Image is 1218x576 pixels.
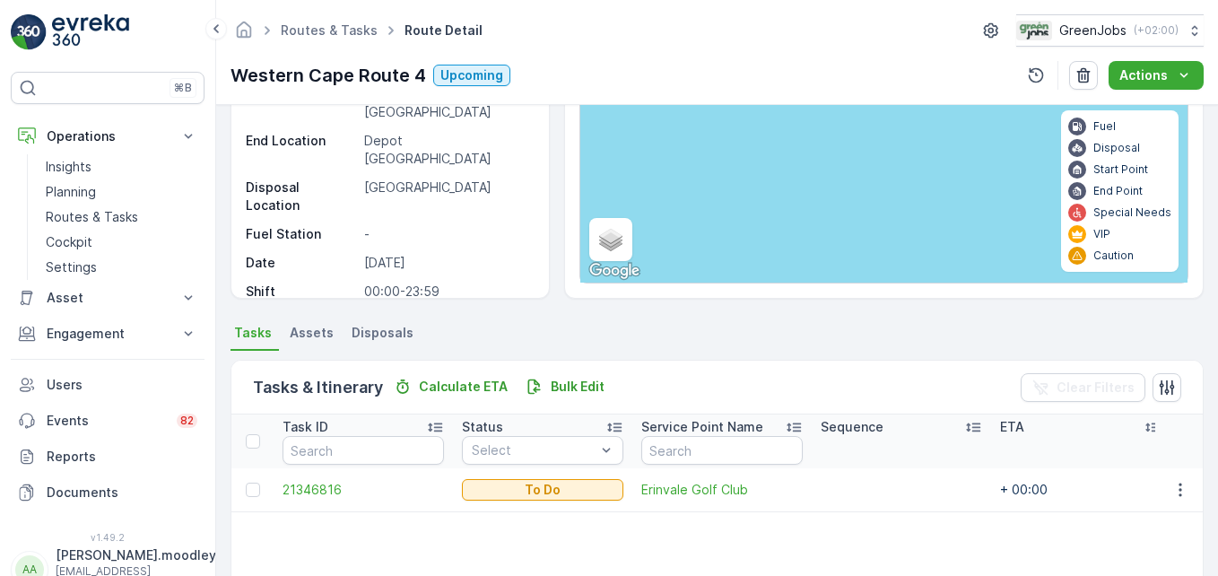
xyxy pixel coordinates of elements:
[234,324,272,342] span: Tasks
[39,205,204,230] a: Routes & Tasks
[11,14,47,50] img: logo
[246,179,357,214] p: Disposal Location
[11,475,204,511] a: Documents
[1016,21,1052,40] img: Green_Jobs_Logo.png
[39,255,204,280] a: Settings
[1093,184,1143,198] p: End Point
[1093,141,1140,155] p: Disposal
[290,324,334,342] span: Assets
[56,546,216,564] p: [PERSON_NAME].moodley
[11,316,204,352] button: Engagement
[585,259,644,283] img: Google
[47,412,166,430] p: Events
[641,418,763,436] p: Service Point Name
[11,439,204,475] a: Reports
[1057,379,1135,397] p: Clear Filters
[46,208,138,226] p: Routes & Tasks
[1134,23,1179,38] p: ( +02:00 )
[47,289,169,307] p: Asset
[1021,373,1145,402] button: Clear Filters
[1093,227,1110,241] p: VIP
[47,325,169,343] p: Engagement
[551,378,605,396] p: Bulk Edit
[1000,418,1024,436] p: ETA
[47,484,197,502] p: Documents
[462,479,623,501] button: To Do
[364,132,531,168] p: Depot [GEOGRAPHIC_DATA]
[641,481,803,499] a: Erinvale Golf Club
[364,179,531,214] p: [GEOGRAPHIC_DATA]
[246,483,260,497] div: Toggle Row Selected
[364,283,531,301] p: 00:00-23:59
[401,22,486,39] span: Route Detail
[364,225,531,243] p: -
[246,225,357,243] p: Fuel Station
[585,259,644,283] a: Open this area in Google Maps (opens a new window)
[641,436,803,465] input: Search
[283,436,444,465] input: Search
[387,376,515,397] button: Calculate ETA
[52,14,129,50] img: logo_light-DOdMpM7g.png
[46,183,96,201] p: Planning
[1016,14,1204,47] button: GreenJobs(+02:00)
[234,27,254,42] a: Homepage
[47,448,197,466] p: Reports
[246,283,357,301] p: Shift
[39,154,204,179] a: Insights
[1093,205,1171,220] p: Special Needs
[39,179,204,205] a: Planning
[1093,119,1116,134] p: Fuel
[46,233,92,251] p: Cockpit
[419,378,508,396] p: Calculate ETA
[11,403,204,439] a: Events82
[1093,249,1134,263] p: Caution
[283,418,328,436] p: Task ID
[246,254,357,272] p: Date
[1119,66,1168,84] p: Actions
[47,376,197,394] p: Users
[525,481,561,499] p: To Do
[1109,61,1204,90] button: Actions
[283,481,444,499] a: 21346816
[180,414,194,428] p: 82
[11,367,204,403] a: Users
[47,127,169,145] p: Operations
[1093,162,1148,177] p: Start Point
[11,118,204,154] button: Operations
[1059,22,1127,39] p: GreenJobs
[11,280,204,316] button: Asset
[46,258,97,276] p: Settings
[440,66,503,84] p: Upcoming
[433,65,510,86] button: Upcoming
[352,324,413,342] span: Disposals
[231,62,426,89] p: Western Cape Route 4
[46,158,91,176] p: Insights
[39,230,204,255] a: Cockpit
[462,418,503,436] p: Status
[11,532,204,543] span: v 1.49.2
[364,254,531,272] p: [DATE]
[518,376,612,397] button: Bulk Edit
[472,441,596,459] p: Select
[591,220,631,259] a: Layers
[253,375,383,400] p: Tasks & Itinerary
[281,22,378,38] a: Routes & Tasks
[174,81,192,95] p: ⌘B
[246,132,357,168] p: End Location
[991,468,1170,511] td: + 00:00
[821,418,883,436] p: Sequence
